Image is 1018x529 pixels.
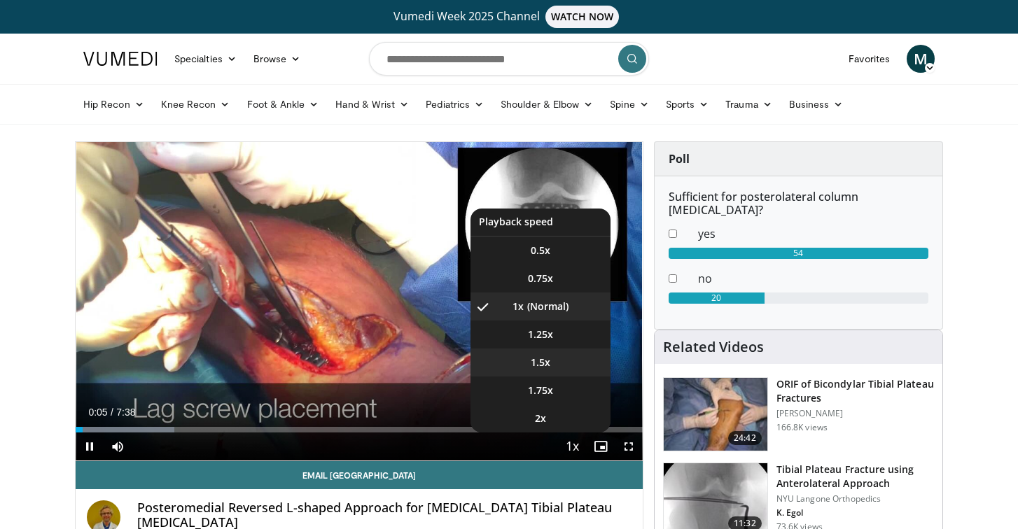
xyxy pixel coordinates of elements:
a: 24:42 ORIF of Bicondylar Tibial Plateau Fractures [PERSON_NAME] 166.8K views [663,377,934,451]
span: / [111,407,113,418]
button: Pause [76,432,104,460]
a: Specialties [166,45,245,73]
a: Knee Recon [153,90,239,118]
a: Trauma [717,90,781,118]
span: 0.5x [531,244,550,258]
dd: no [688,270,939,287]
a: Foot & Ankle [239,90,328,118]
dd: yes [688,225,939,242]
a: Favorites [840,45,898,73]
span: 1.25x [528,327,553,341]
img: Levy_Tib_Plat_100000366_3.jpg.150x105_q85_crop-smart_upscale.jpg [664,378,767,451]
button: Mute [104,432,132,460]
a: Shoulder & Elbow [492,90,601,118]
a: Browse [245,45,309,73]
h3: ORIF of Bicondylar Tibial Plateau Fractures [776,377,934,405]
span: 2x [535,411,546,425]
video-js: Video Player [76,142,643,461]
span: 1.5x [531,355,550,369]
p: NYU Langone Orthopedics [776,493,934,505]
h3: Tibial Plateau Fracture using Anterolateral Approach [776,463,934,491]
a: Sports [657,90,718,118]
h4: Related Videos [663,339,764,355]
span: WATCH NOW [545,6,620,28]
div: 54 [669,248,928,259]
p: K. Egol [776,507,934,519]
button: Enable picture-in-picture mode [587,432,615,460]
button: Playback Rate [559,432,587,460]
a: Pediatrics [417,90,492,118]
span: 1x [513,299,524,313]
div: Progress Bar [76,427,643,432]
a: Hip Recon [75,90,153,118]
span: 7:38 [116,407,135,418]
a: Business [781,90,852,118]
span: 1.75x [528,383,553,397]
span: 24:42 [728,431,762,445]
strong: Poll [669,151,690,167]
a: Vumedi Week 2025 ChannelWATCH NOW [85,6,933,28]
input: Search topics, interventions [369,42,649,76]
a: Spine [601,90,657,118]
p: 166.8K views [776,422,828,433]
span: 0.75x [528,271,553,285]
a: Email [GEOGRAPHIC_DATA] [76,461,643,489]
span: 0:05 [88,407,107,418]
button: Fullscreen [615,432,643,460]
a: M [907,45,935,73]
img: VuMedi Logo [83,52,158,66]
h6: Sufficient for posterolateral column [MEDICAL_DATA]? [669,190,928,217]
div: 20 [669,292,765,304]
p: [PERSON_NAME] [776,408,934,419]
a: Hand & Wrist [327,90,417,118]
